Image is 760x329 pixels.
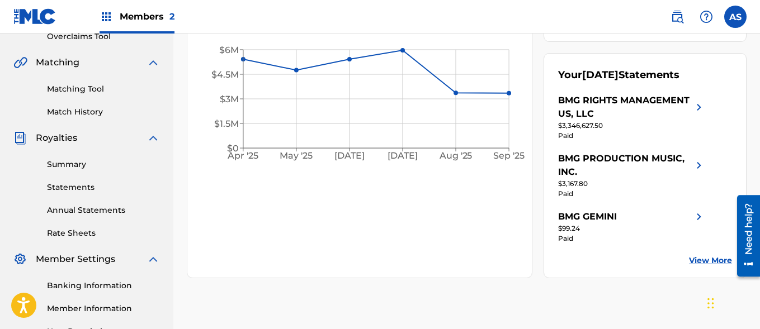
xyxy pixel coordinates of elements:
[219,45,239,55] tspan: $6M
[214,118,239,129] tspan: $1.5M
[47,31,160,42] a: Overclaims Tool
[439,151,473,161] tspan: Aug '25
[280,151,313,161] tspan: May '25
[227,143,239,154] tspan: $0
[558,210,706,244] a: BMG GEMINIright chevron icon$99.24Paid
[47,204,160,216] a: Annual Statements
[13,131,27,145] img: Royalties
[47,303,160,314] a: Member Information
[729,191,760,281] iframe: Resource Center
[494,151,525,161] tspan: Sep '25
[695,6,717,28] div: Help
[582,69,619,81] span: [DATE]
[47,227,160,239] a: Rate Sheets
[558,152,706,199] a: BMG PRODUCTION MUSIC, INC.right chevron icon$3,167.80Paid
[558,152,692,179] div: BMG PRODUCTION MUSIC, INC.
[666,6,688,28] a: Public Search
[47,182,160,193] a: Statements
[558,223,706,233] div: $99.24
[220,94,239,104] tspan: $3M
[47,106,160,118] a: Match History
[558,233,706,244] div: Paid
[120,10,174,23] span: Members
[228,151,259,161] tspan: Apr '25
[692,152,706,179] img: right chevron icon
[13,56,27,69] img: Matching
[692,210,706,223] img: right chevron icon
[13,8,56,25] img: MLC Logo
[558,131,706,141] div: Paid
[558,179,706,189] div: $3,167.80
[211,69,239,80] tspan: $4.5M
[388,151,418,161] tspan: [DATE]
[47,280,160,292] a: Banking Information
[36,56,79,69] span: Matching
[558,68,679,83] div: Your Statements
[169,11,174,22] span: 2
[47,83,160,95] a: Matching Tool
[671,10,684,23] img: search
[147,252,160,266] img: expand
[36,131,77,145] span: Royalties
[558,210,617,223] div: BMG GEMINI
[558,94,692,121] div: BMG RIGHTS MANAGEMENT US, LLC
[558,94,706,141] a: BMG RIGHTS MANAGEMENT US, LLCright chevron icon$3,346,627.50Paid
[334,151,365,161] tspan: [DATE]
[36,252,115,266] span: Member Settings
[704,275,760,329] iframe: Chat Widget
[724,6,747,28] div: User Menu
[558,121,706,131] div: $3,346,627.50
[47,159,160,170] a: Summary
[692,94,706,121] img: right chevron icon
[100,10,113,23] img: Top Rightsholders
[707,287,714,320] div: Drag
[700,10,713,23] img: help
[558,189,706,199] div: Paid
[13,252,27,266] img: Member Settings
[147,131,160,145] img: expand
[147,56,160,69] img: expand
[689,255,732,266] a: View More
